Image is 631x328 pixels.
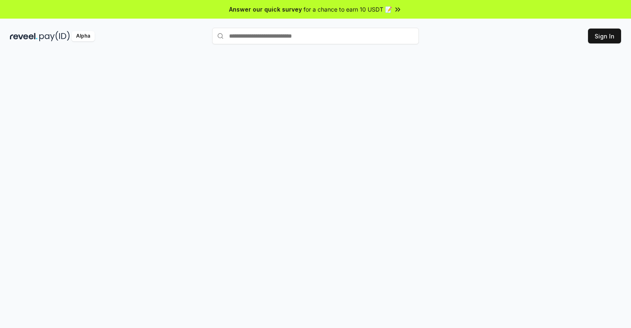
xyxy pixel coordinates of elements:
[304,5,392,14] span: for a chance to earn 10 USDT 📝
[72,31,95,41] div: Alpha
[39,31,70,41] img: pay_id
[10,31,38,41] img: reveel_dark
[588,29,621,43] button: Sign In
[229,5,302,14] span: Answer our quick survey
